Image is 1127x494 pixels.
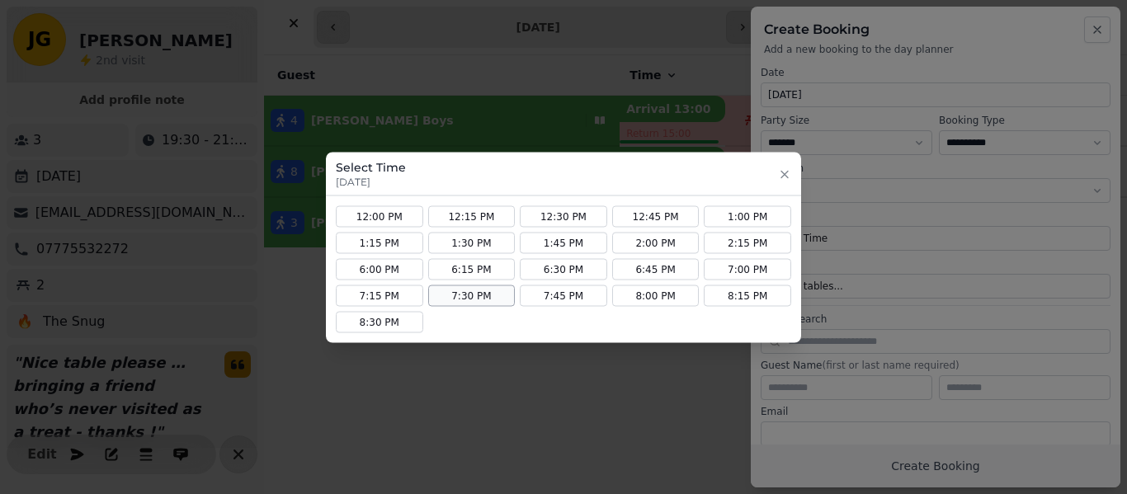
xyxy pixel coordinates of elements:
[336,311,423,332] button: 8:30 PM
[336,232,423,253] button: 1:15 PM
[704,258,791,280] button: 7:00 PM
[704,232,791,253] button: 2:15 PM
[336,205,423,227] button: 12:00 PM
[612,232,700,253] button: 2:00 PM
[704,285,791,306] button: 8:15 PM
[520,258,607,280] button: 6:30 PM
[520,205,607,227] button: 12:30 PM
[612,205,700,227] button: 12:45 PM
[520,285,607,306] button: 7:45 PM
[704,205,791,227] button: 1:00 PM
[428,285,516,306] button: 7:30 PM
[336,285,423,306] button: 7:15 PM
[612,258,700,280] button: 6:45 PM
[428,205,516,227] button: 12:15 PM
[612,285,700,306] button: 8:00 PM
[336,258,423,280] button: 6:00 PM
[520,232,607,253] button: 1:45 PM
[428,232,516,253] button: 1:30 PM
[336,158,406,175] h3: Select Time
[336,175,406,188] p: [DATE]
[428,258,516,280] button: 6:15 PM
